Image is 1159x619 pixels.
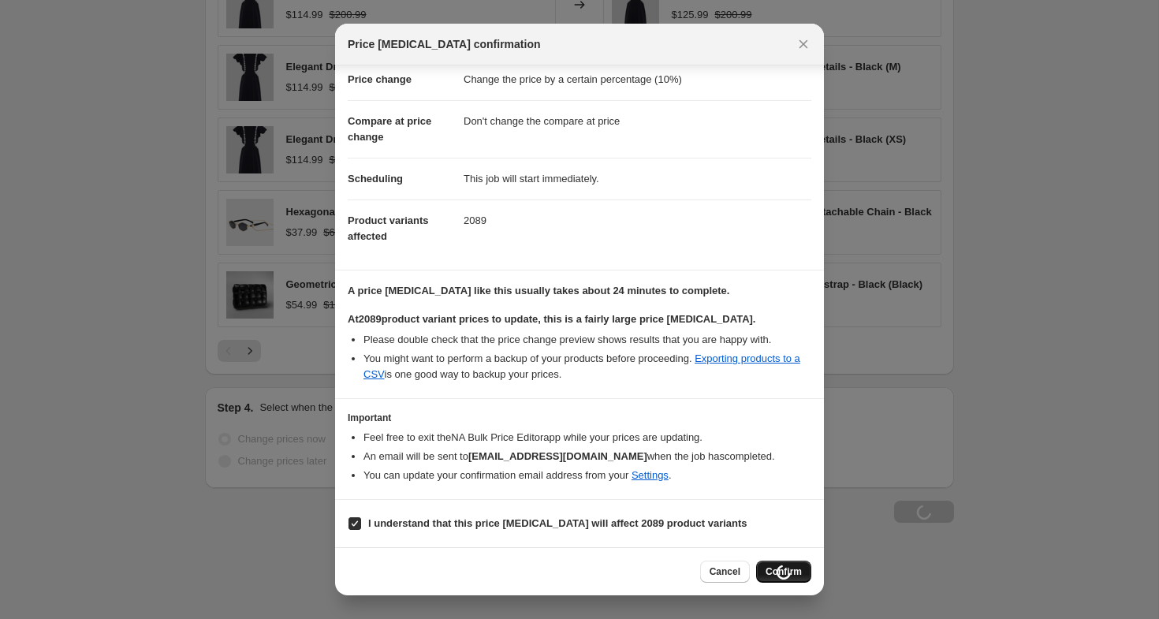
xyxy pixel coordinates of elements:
b: A price [MEDICAL_DATA] like this usually takes about 24 minutes to complete. [348,285,729,296]
b: At 2089 product variant prices to update, this is a fairly large price [MEDICAL_DATA]. [348,313,755,325]
dd: Change the price by a certain percentage (10%) [464,59,811,100]
li: You can update your confirmation email address from your . [363,468,811,483]
span: Price change [348,73,412,85]
b: I understand that this price [MEDICAL_DATA] will affect 2089 product variants [368,517,747,529]
li: You might want to perform a backup of your products before proceeding. is one good way to backup ... [363,351,811,382]
a: Exporting products to a CSV [363,352,800,380]
span: Scheduling [348,173,403,185]
button: Cancel [700,561,750,583]
b: [EMAIL_ADDRESS][DOMAIN_NAME] [468,450,647,462]
h3: Important [348,412,811,424]
dd: Don't change the compare at price [464,100,811,142]
span: Product variants affected [348,214,429,242]
span: Price [MEDICAL_DATA] confirmation [348,36,541,52]
li: An email will be sent to when the job has completed . [363,449,811,464]
a: Settings [632,469,669,481]
dd: 2089 [464,199,811,241]
li: Please double check that the price change preview shows results that you are happy with. [363,332,811,348]
span: Cancel [710,565,740,578]
dd: This job will start immediately. [464,158,811,199]
button: Close [792,33,814,55]
span: Compare at price change [348,115,431,143]
li: Feel free to exit the NA Bulk Price Editor app while your prices are updating. [363,430,811,446]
